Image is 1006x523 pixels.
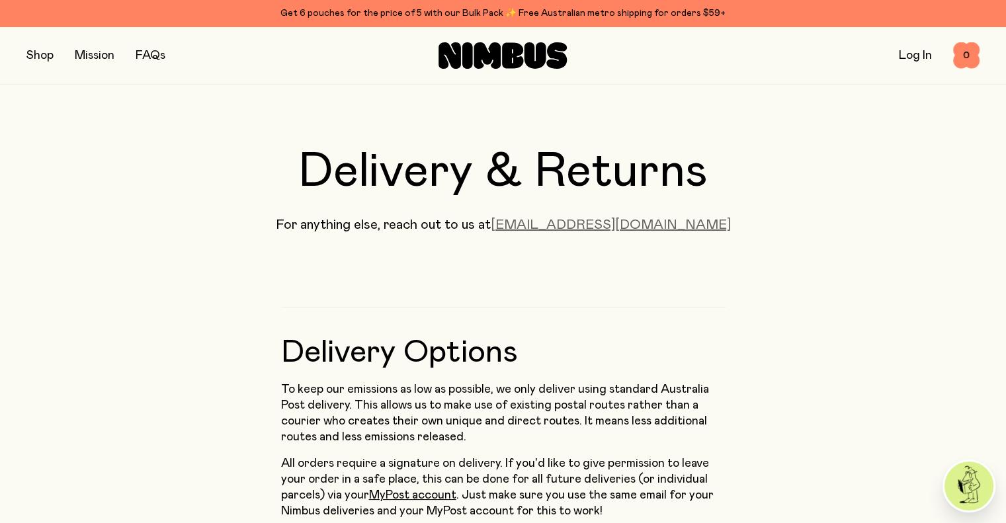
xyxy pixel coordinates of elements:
[26,5,980,21] div: Get 6 pouches for the price of 5 with our Bulk Pack ✨ Free Australian metro shipping for orders $59+
[491,218,731,231] a: [EMAIL_ADDRESS][DOMAIN_NAME]
[26,148,980,196] h1: Delivery & Returns
[281,382,726,445] p: To keep our emissions as low as possible, we only deliver using standard Australia Post delivery....
[953,42,980,69] button: 0
[281,307,726,368] h2: Delivery Options
[899,50,932,61] a: Log In
[26,217,980,233] p: For anything else, reach out to us at
[944,462,993,510] img: agent
[369,489,456,501] a: MyPost account
[75,50,114,61] a: Mission
[281,456,726,519] p: All orders require a signature on delivery. If you'd like to give permission to leave your order ...
[136,50,165,61] a: FAQs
